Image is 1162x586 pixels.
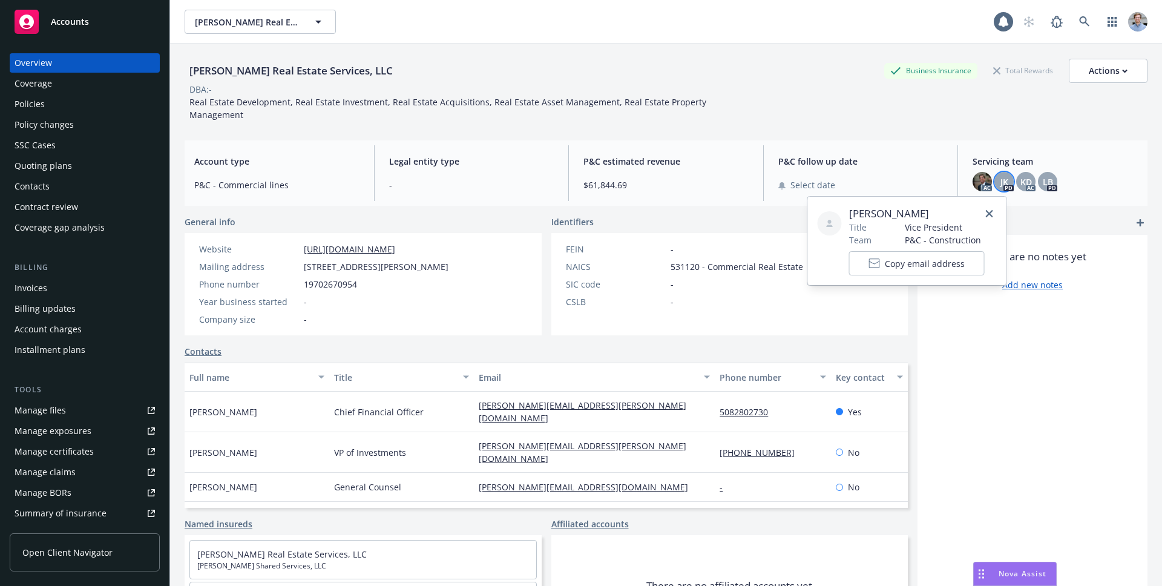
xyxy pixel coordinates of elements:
[474,363,715,392] button: Email
[194,155,359,168] span: Account type
[848,406,862,418] span: Yes
[199,278,299,291] div: Phone number
[304,295,307,308] span: -
[22,546,113,559] span: Open Client Navigator
[884,63,977,78] div: Business Insurance
[1045,10,1069,34] a: Report a Bug
[10,53,160,73] a: Overview
[566,243,666,255] div: FEIN
[479,481,698,493] a: [PERSON_NAME][EMAIL_ADDRESS][DOMAIN_NAME]
[197,561,529,571] span: [PERSON_NAME] Shared Services, LLC
[479,371,697,384] div: Email
[1043,176,1053,188] span: LB
[334,371,456,384] div: Title
[551,216,594,228] span: Identifiers
[10,384,160,396] div: Tools
[197,548,367,560] a: [PERSON_NAME] Real Estate Services, LLC
[720,447,804,458] a: [PHONE_NUMBER]
[987,63,1059,78] div: Total Rewards
[583,179,749,191] span: $61,844.69
[185,10,336,34] button: [PERSON_NAME] Real Estate Services, LLC
[973,155,1138,168] span: Servicing team
[905,234,985,246] span: P&C - Construction
[583,155,749,168] span: P&C estimated revenue
[848,446,859,459] span: No
[671,278,674,291] span: -
[974,562,989,585] div: Drag to move
[715,363,830,392] button: Phone number
[1072,10,1097,34] a: Search
[566,278,666,291] div: SIC code
[10,262,160,274] div: Billing
[15,136,56,155] div: SSC Cases
[671,243,674,255] span: -
[10,483,160,502] a: Manage BORs
[185,363,329,392] button: Full name
[389,179,554,191] span: -
[831,363,908,392] button: Key contact
[15,115,74,134] div: Policy changes
[479,400,686,424] a: [PERSON_NAME][EMAIL_ADDRESS][PERSON_NAME][DOMAIN_NAME]
[1000,176,1008,188] span: JK
[790,179,835,191] span: Select date
[185,216,235,228] span: General info
[479,440,686,464] a: [PERSON_NAME][EMAIL_ADDRESS][PERSON_NAME][DOMAIN_NAME]
[334,481,401,493] span: General Counsel
[671,260,803,273] span: 531120 - Commercial Real Estate
[15,94,45,114] div: Policies
[334,406,424,418] span: Chief Financial Officer
[10,136,160,155] a: SSC Cases
[566,295,666,308] div: CSLB
[10,156,160,176] a: Quoting plans
[671,295,674,308] span: -
[566,260,666,273] div: NAICS
[15,218,105,237] div: Coverage gap analysis
[885,257,965,270] span: Copy email address
[189,406,257,418] span: [PERSON_NAME]
[1069,59,1147,83] button: Actions
[10,504,160,523] a: Summary of insurance
[1133,216,1147,230] a: add
[1128,12,1147,31] img: photo
[15,320,82,339] div: Account charges
[1002,278,1063,291] a: Add new notes
[15,53,52,73] div: Overview
[389,155,554,168] span: Legal entity type
[10,94,160,114] a: Policies
[10,115,160,134] a: Policy changes
[15,278,47,298] div: Invoices
[15,177,50,196] div: Contacts
[979,249,1086,264] span: There are no notes yet
[15,421,91,441] div: Manage exposures
[973,172,992,191] img: photo
[10,218,160,237] a: Coverage gap analysis
[15,483,71,502] div: Manage BORs
[982,206,997,221] a: close
[189,83,212,96] div: DBA: -
[15,463,76,482] div: Manage claims
[10,421,160,441] a: Manage exposures
[10,401,160,420] a: Manage files
[185,345,222,358] a: Contacts
[304,243,395,255] a: [URL][DOMAIN_NAME]
[304,260,448,273] span: [STREET_ADDRESS][PERSON_NAME]
[15,74,52,93] div: Coverage
[10,299,160,318] a: Billing updates
[10,74,160,93] a: Coverage
[10,320,160,339] a: Account charges
[10,340,160,360] a: Installment plans
[185,518,252,530] a: Named insureds
[1020,176,1032,188] span: KD
[849,234,871,246] span: Team
[1089,59,1128,82] div: Actions
[1100,10,1124,34] a: Switch app
[51,17,89,27] span: Accounts
[195,16,300,28] span: [PERSON_NAME] Real Estate Services, LLC
[551,518,629,530] a: Affiliated accounts
[15,299,76,318] div: Billing updates
[199,260,299,273] div: Mailing address
[185,63,398,79] div: [PERSON_NAME] Real Estate Services, LLC
[905,221,985,234] span: Vice President
[10,197,160,217] a: Contract review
